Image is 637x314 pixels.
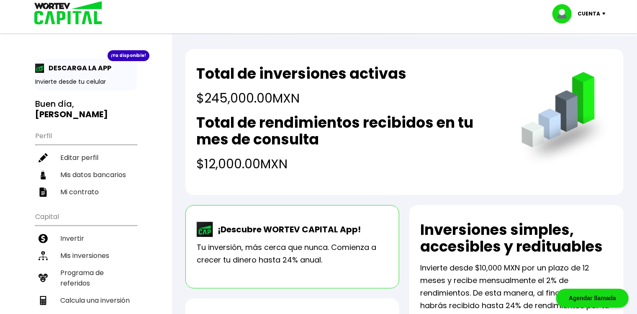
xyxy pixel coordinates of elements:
img: icon-down [600,13,611,15]
p: ¡Descubre WORTEV CAPITAL App! [213,223,361,236]
h2: Total de rendimientos recibidos en tu mes de consulta [196,114,505,148]
h3: Buen día, [35,99,137,120]
a: Programa de referidos [35,264,137,292]
img: editar-icon.952d3147.svg [39,153,48,162]
a: Mi contrato [35,183,137,201]
img: profile-image [552,4,578,23]
b: [PERSON_NAME] [35,108,108,120]
p: DESCARGA LA APP [44,63,111,73]
img: recomiendanos-icon.9b8e9327.svg [39,273,48,283]
img: grafica.516fef24.png [518,72,613,167]
img: datos-icon.10cf9172.svg [39,170,48,180]
a: Mis datos bancarios [35,166,137,183]
a: Editar perfil [35,149,137,166]
img: invertir-icon.b3b967d7.svg [39,234,48,243]
p: Cuenta [578,8,600,20]
ul: Perfil [35,126,137,201]
a: Mis inversiones [35,247,137,264]
img: calculadora-icon.17d418c4.svg [39,296,48,305]
img: app-icon [35,64,44,73]
img: wortev-capital-app-icon [197,222,213,237]
h4: $12,000.00 MXN [196,154,505,173]
div: Agendar llamada [556,289,629,308]
h2: Total de inversiones activas [196,65,406,82]
p: Tu inversión, más cerca que nunca. Comienza a crecer tu dinero hasta 24% anual. [197,241,388,266]
h4: $245,000.00 MXN [196,89,406,108]
p: Invierte desde tu celular [35,77,137,86]
a: Calcula una inversión [35,292,137,309]
img: inversiones-icon.6695dc30.svg [39,251,48,260]
div: ¡Ya disponible! [108,50,149,61]
a: Invertir [35,230,137,247]
img: contrato-icon.f2db500c.svg [39,188,48,197]
h2: Inversiones simples, accesibles y redituables [420,221,613,255]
